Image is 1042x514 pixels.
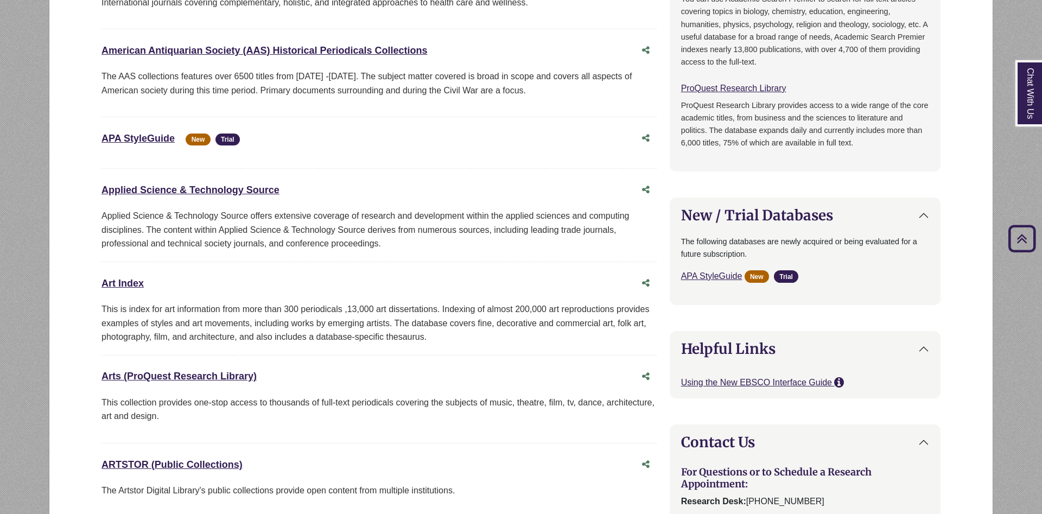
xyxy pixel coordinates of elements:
div: This is index for art information from more than 300 periodicals ,13,000 art dissertations. Index... [101,302,657,344]
button: Contact Us [670,425,940,459]
div: Applied Science & Technology Source offers extensive coverage of research and development within ... [101,209,657,251]
button: Share this database [635,273,657,294]
p: This collection provides one-stop access to thousands of full-text periodicals covering the subje... [101,396,657,423]
button: Share this database [635,180,657,200]
h3: For Questions or to Schedule a Research Appointment: [681,466,929,490]
button: Share this database [635,366,657,387]
a: Back to Top [1005,231,1039,246]
a: Applied Science & Technology Source [101,185,279,195]
p: The following databases are newly acquired or being evaluated for a future subscription. [681,236,929,261]
span: New [186,134,210,146]
button: Helpful Links [670,332,940,366]
button: Share this database [635,40,657,61]
a: APA StyleGuide [101,133,175,144]
strong: Research Desk: [681,497,746,506]
a: Using the New EBSCO Interface Guide [681,378,835,387]
span: New [745,270,769,283]
a: Art Index [101,278,144,289]
span: Trial [774,270,798,283]
a: APA StyleGuide [681,271,742,281]
button: New / Trial Databases [670,198,940,232]
button: Share this database [635,128,657,149]
p: [PHONE_NUMBER] [681,494,929,509]
p: ProQuest Research Library provides access to a wide range of the core academic titles, from busin... [681,99,929,149]
a: Arts (ProQuest Research Library) [101,371,257,382]
p: The AAS collections features over 6500 titles from [DATE] -[DATE]. The subject matter covered is ... [101,69,657,97]
span: Trial [215,134,240,146]
a: ProQuest Research Library [681,84,786,93]
p: The Artstor Digital Library's public collections provide open content from multiple institutions. [101,484,657,498]
button: Share this database [635,454,657,475]
a: ARTSTOR (Public Collections) [101,459,243,470]
a: American Antiquarian Society (AAS) Historical Periodicals Collections [101,45,428,56]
